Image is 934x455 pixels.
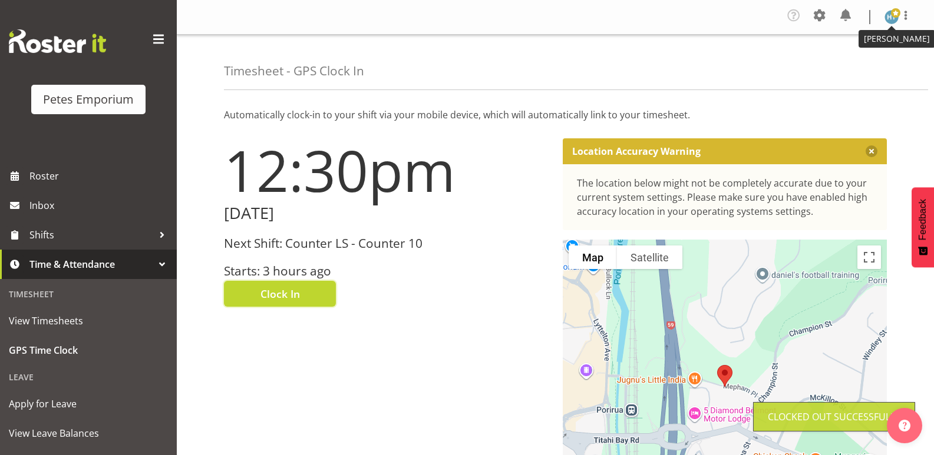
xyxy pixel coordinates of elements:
[3,306,174,336] a: View Timesheets
[3,365,174,389] div: Leave
[899,420,910,431] img: help-xxl-2.png
[3,282,174,306] div: Timesheet
[569,245,617,269] button: Show street map
[857,245,881,269] button: Toggle fullscreen view
[29,197,171,214] span: Inbox
[224,264,549,278] h3: Starts: 3 hours ago
[3,389,174,419] a: Apply for Leave
[224,108,887,122] p: Automatically clock-in to your shift via your mobile device, which will automatically link to you...
[224,138,549,202] h1: 12:30pm
[29,255,153,273] span: Time & Attendance
[9,29,106,53] img: Rosterit website logo
[617,245,682,269] button: Show satellite imagery
[224,281,336,307] button: Clock In
[29,167,171,185] span: Roster
[912,187,934,267] button: Feedback - Show survey
[224,237,549,250] h3: Next Shift: Counter LS - Counter 10
[3,419,174,448] a: View Leave Balances
[9,312,168,330] span: View Timesheets
[224,64,364,78] h4: Timesheet - GPS Clock In
[9,424,168,442] span: View Leave Balances
[918,199,928,240] span: Feedback
[577,176,873,218] div: The location below might not be completely accurate due to your current system settings. Please m...
[885,10,899,24] img: helena-tomlin701.jpg
[224,204,549,222] h2: [DATE]
[29,226,153,244] span: Shifts
[9,395,168,413] span: Apply for Leave
[572,145,701,157] p: Location Accuracy Warning
[3,336,174,365] a: GPS Time Clock
[260,286,300,301] span: Clock In
[43,91,134,108] div: Petes Emporium
[866,145,877,157] button: Close message
[9,341,168,359] span: GPS Time Clock
[768,410,900,424] div: Clocked out Successfully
